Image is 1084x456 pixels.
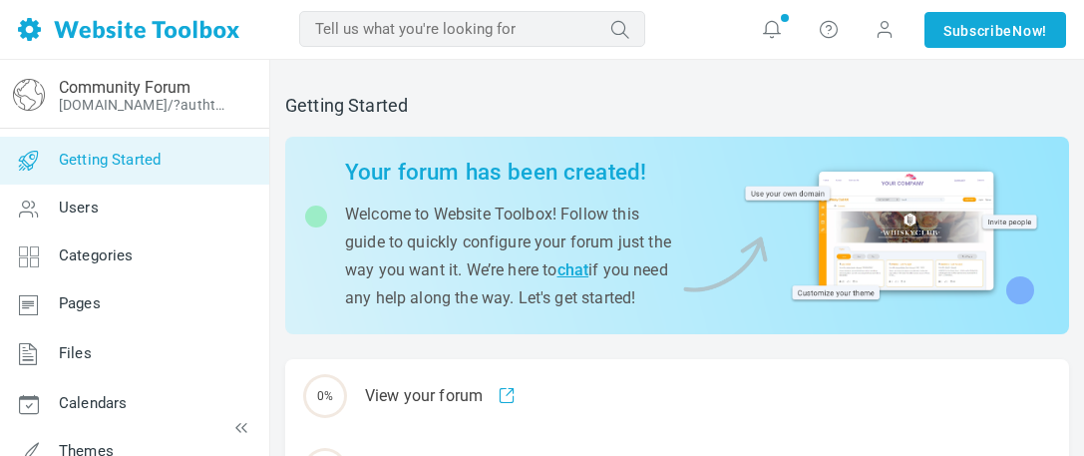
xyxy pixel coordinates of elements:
a: Community Forum [59,78,190,97]
span: Users [59,199,99,217]
span: Pages [59,294,101,312]
span: Categories [59,246,134,264]
span: Getting Started [59,151,161,169]
input: Tell us what you're looking for [299,11,645,47]
h2: Your forum has been created! [345,159,678,186]
h2: Getting Started [285,95,1069,117]
a: 0% View your forum [285,359,1069,433]
span: Now! [1012,20,1047,42]
span: 0% [303,374,347,418]
img: globe-icon.png [13,79,45,111]
div: View your forum [285,359,1069,433]
span: Files [59,344,92,362]
a: [DOMAIN_NAME]/?authtoken=657e7483cd9d121ff7dcf0ba0ff2673c&rememberMe=1 [59,97,232,113]
p: Welcome to Website Toolbox! Follow this guide to quickly configure your forum just the way you wa... [345,201,678,312]
span: Calendars [59,394,127,412]
a: chat [557,260,589,279]
a: SubscribeNow! [924,12,1066,48]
